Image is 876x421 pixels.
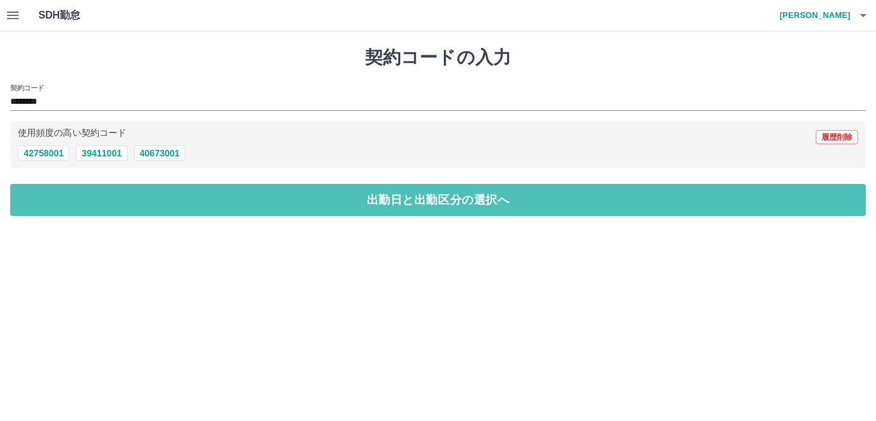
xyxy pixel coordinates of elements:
[10,184,866,216] button: 出勤日と出勤区分の選択へ
[76,145,127,161] button: 39411001
[816,130,858,144] button: 履歴削除
[18,145,69,161] button: 42758001
[10,47,866,69] h1: 契約コードの入力
[10,83,44,93] h2: 契約コード
[134,145,185,161] button: 40673001
[18,129,126,138] p: 使用頻度の高い契約コード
